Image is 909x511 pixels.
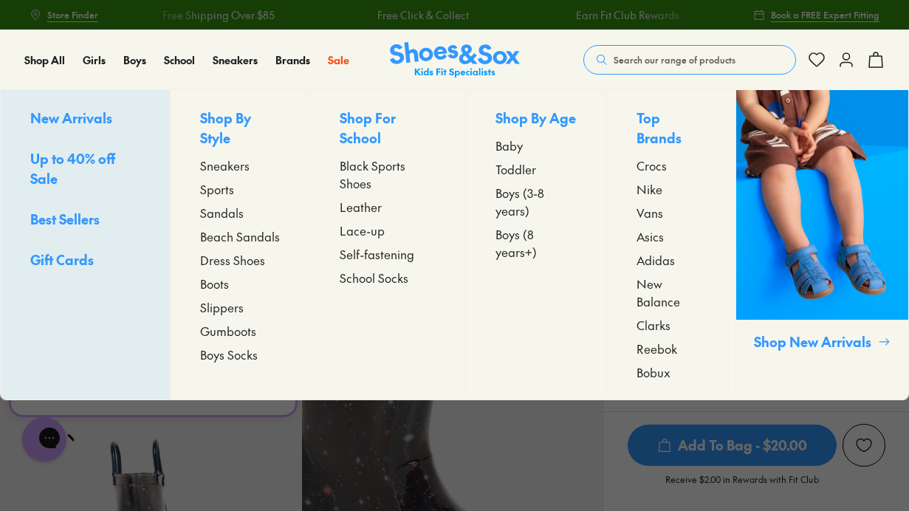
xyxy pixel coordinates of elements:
span: Dress Shoes [200,251,265,269]
a: Slippers [200,298,281,316]
button: Search our range of products [583,45,796,75]
span: Book a FREE Expert Fitting [771,8,879,21]
span: Gift Cards [30,250,94,269]
img: Shoes logo [26,17,49,41]
a: Black Sports Shoes [340,157,436,192]
p: Shop By Style [200,108,281,151]
a: Gumboots [200,322,281,340]
img: SNS_WEBASSETS_CollectionHero_ShopBoys_1280x1600_2.png [736,90,908,320]
p: Receive $2.00 in Rewards with Fit Club [665,473,819,499]
a: New Balance [637,275,705,310]
span: Leather [340,198,382,216]
a: Adidas [637,251,705,269]
span: Reebok [637,340,677,357]
a: Shoes & Sox [390,42,520,78]
span: Boys Socks [200,346,258,363]
a: Sale [328,52,349,68]
p: Shop By Age [495,108,577,131]
a: Crocs [637,157,705,174]
a: Beach Sandals [200,227,281,245]
button: Add To Bag - $20.00 [628,424,837,467]
span: Baby [495,137,523,154]
span: Sale [328,52,349,67]
a: Leather [340,198,436,216]
div: Struggling to find the right size? Let me know if I can help! [26,47,281,91]
span: Search our range of products [614,53,735,66]
span: Store Finder [47,8,98,21]
span: Gumboots [200,322,256,340]
a: Earn Fit Club Rewards [560,7,663,23]
iframe: Gorgias live chat messenger [15,412,74,467]
span: School Socks [340,269,408,287]
span: Up to 40% off Sale [30,149,115,188]
h3: Shoes [55,21,114,36]
span: Vans [637,204,663,222]
a: Baby [495,137,577,154]
a: Shop All [24,52,65,68]
span: Toddler [495,160,536,178]
span: Self-fastening [340,245,414,263]
a: Boys (8 years+) [495,225,577,261]
a: Sports [200,180,281,198]
a: Boys [123,52,146,68]
a: Sneakers [200,157,281,174]
p: Shop For School [340,108,436,151]
a: Brands [275,52,310,68]
a: Asics [637,227,705,245]
div: Message from Shoes. Struggling to find the right size? Let me know if I can help! [11,17,295,91]
a: Dress Shoes [200,251,281,269]
span: New Arrivals [30,109,112,127]
a: Up to 40% off Sale [30,148,140,191]
a: Girls [83,52,106,68]
a: Clarks [637,316,705,334]
span: Bobux [637,363,670,381]
span: Clarks [637,316,670,334]
a: Boys (3-8 years) [495,184,577,219]
span: Sandals [200,204,244,222]
a: Toddler [495,160,577,178]
span: Slippers [200,298,244,316]
div: Campaign message [11,2,295,144]
a: Sandals [200,204,281,222]
a: Bobux [637,363,705,381]
a: Sneakers [213,52,258,68]
span: Best Sellers [30,210,100,228]
p: Shop New Arrivals [754,332,872,351]
a: Store Finder [30,1,98,28]
span: Shop All [24,52,65,67]
button: Add to Wishlist [843,424,885,467]
span: Lace-up [340,222,385,239]
span: Girls [83,52,106,67]
span: Asics [637,227,664,245]
span: Boots [200,275,229,292]
a: Shop New Arrivals [735,90,908,399]
span: Sneakers [200,157,250,174]
a: Lace-up [340,222,436,239]
span: School [164,52,195,67]
a: Reebok [637,340,705,357]
span: Nike [637,180,662,198]
span: Brands [275,52,310,67]
p: Top Brands [637,108,705,151]
div: Reply to the campaigns [26,97,281,129]
a: School Socks [340,269,436,287]
img: SNS_Logo_Responsive.svg [390,42,520,78]
a: Vans [637,204,705,222]
a: Gift Cards [30,250,140,272]
a: Free Click & Collect [361,7,453,23]
span: Adidas [637,251,675,269]
span: Crocs [637,157,667,174]
a: Nike [637,180,705,198]
a: New Arrivals [30,108,140,131]
span: Boys [123,52,146,67]
a: Best Sellers [30,209,140,232]
button: Dismiss campaign [260,18,281,39]
a: Free Shipping Over $85 [146,7,258,23]
span: Sports [200,180,234,198]
a: School [164,52,195,68]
